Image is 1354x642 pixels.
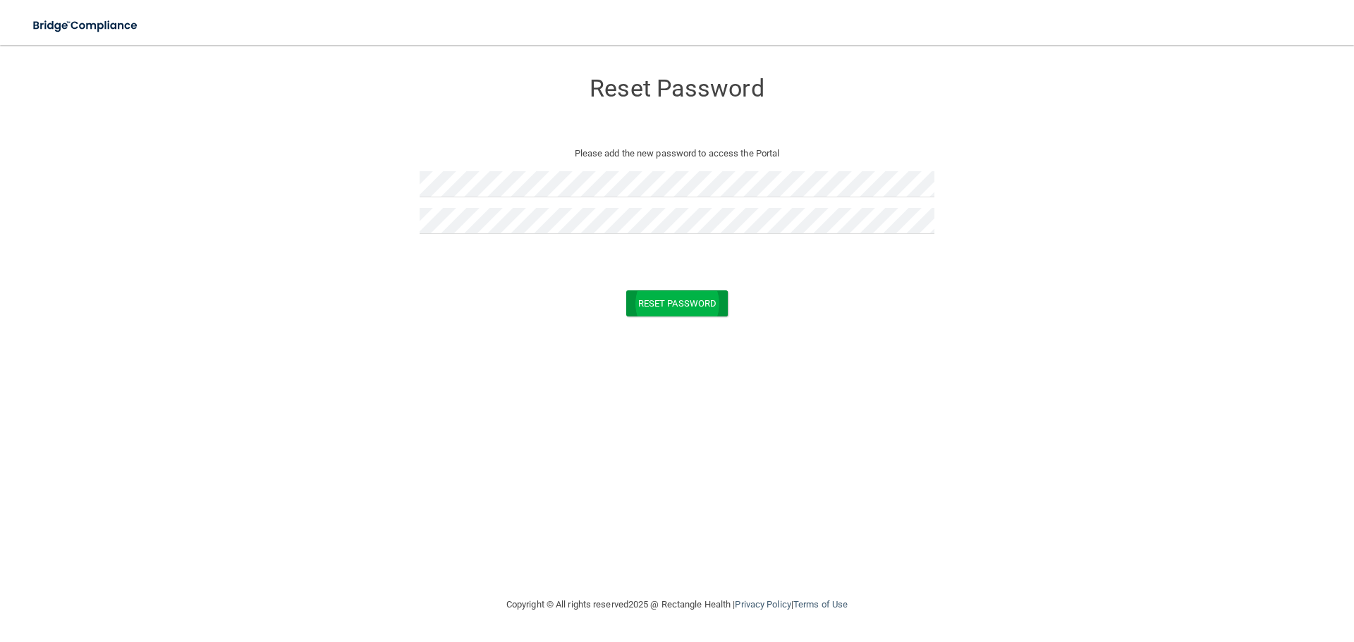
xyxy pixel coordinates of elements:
[420,582,934,627] div: Copyright © All rights reserved 2025 @ Rectangle Health | |
[1110,542,1337,598] iframe: Drift Widget Chat Controller
[793,599,848,610] a: Terms of Use
[21,11,151,40] img: bridge_compliance_login_screen.278c3ca4.svg
[420,75,934,101] h3: Reset Password
[430,145,924,162] p: Please add the new password to access the Portal
[735,599,791,610] a: Privacy Policy
[626,290,728,316] button: Reset Password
